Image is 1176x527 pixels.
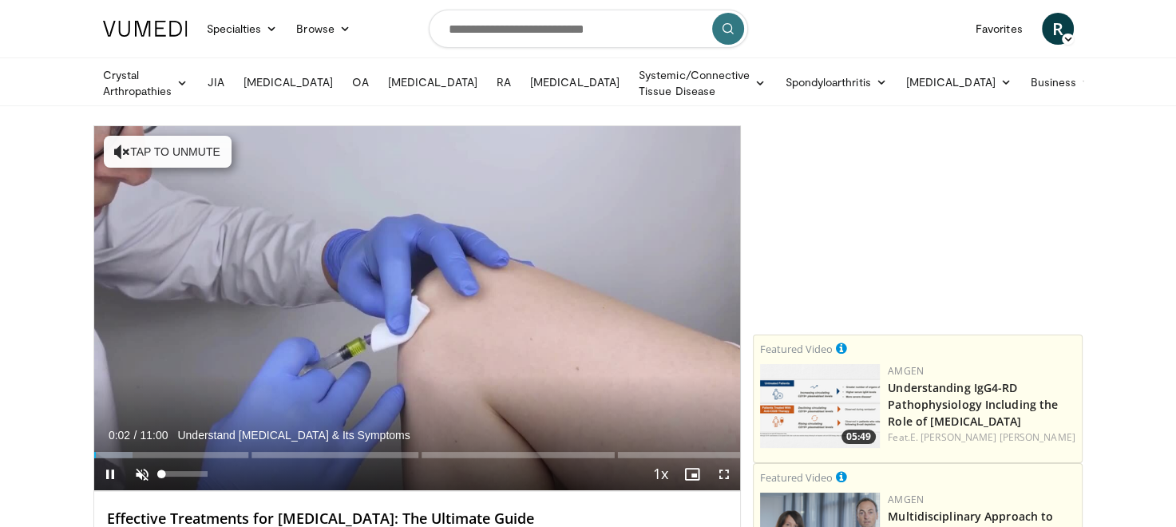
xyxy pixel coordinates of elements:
[177,428,410,442] span: Understand [MEDICAL_DATA] & Its Symptoms
[134,429,137,442] span: /
[888,364,924,378] a: Amgen
[140,429,168,442] span: 11:00
[760,364,880,448] a: 05:49
[104,136,232,168] button: Tap to unmute
[109,429,130,442] span: 0:02
[760,342,833,356] small: Featured Video
[888,430,1075,445] div: Feat.
[126,458,158,490] button: Unmute
[94,126,741,491] video-js: Video Player
[644,458,676,490] button: Playback Rate
[708,458,740,490] button: Fullscreen
[94,458,126,490] button: Pause
[93,67,198,99] a: Crystal Arthropathies
[966,13,1032,45] a: Favorites
[841,430,876,444] span: 05:49
[378,66,487,98] a: [MEDICAL_DATA]
[888,380,1058,429] a: Understanding IgG4-RD Pathophysiology Including the Role of [MEDICAL_DATA]
[760,364,880,448] img: 3e5b4ad1-6d9b-4d8f-ba8e-7f7d389ba880.png.150x105_q85_crop-smart_upscale.png
[197,13,287,45] a: Specialties
[343,66,378,98] a: OA
[897,66,1021,98] a: [MEDICAL_DATA]
[234,66,343,98] a: [MEDICAL_DATA]
[287,13,360,45] a: Browse
[775,66,896,98] a: Spondyloarthritis
[760,470,833,485] small: Featured Video
[94,452,741,458] div: Progress Bar
[1042,13,1074,45] a: R
[1021,66,1103,98] a: Business
[888,493,924,506] a: Amgen
[103,21,188,37] img: VuMedi Logo
[629,67,775,99] a: Systemic/Connective Tissue Disease
[198,66,234,98] a: JIA
[798,125,1038,325] iframe: Advertisement
[910,430,1075,444] a: E. [PERSON_NAME] [PERSON_NAME]
[676,458,708,490] button: Enable picture-in-picture mode
[162,471,208,477] div: Volume Level
[487,66,521,98] a: RA
[521,66,629,98] a: [MEDICAL_DATA]
[429,10,748,48] input: Search topics, interventions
